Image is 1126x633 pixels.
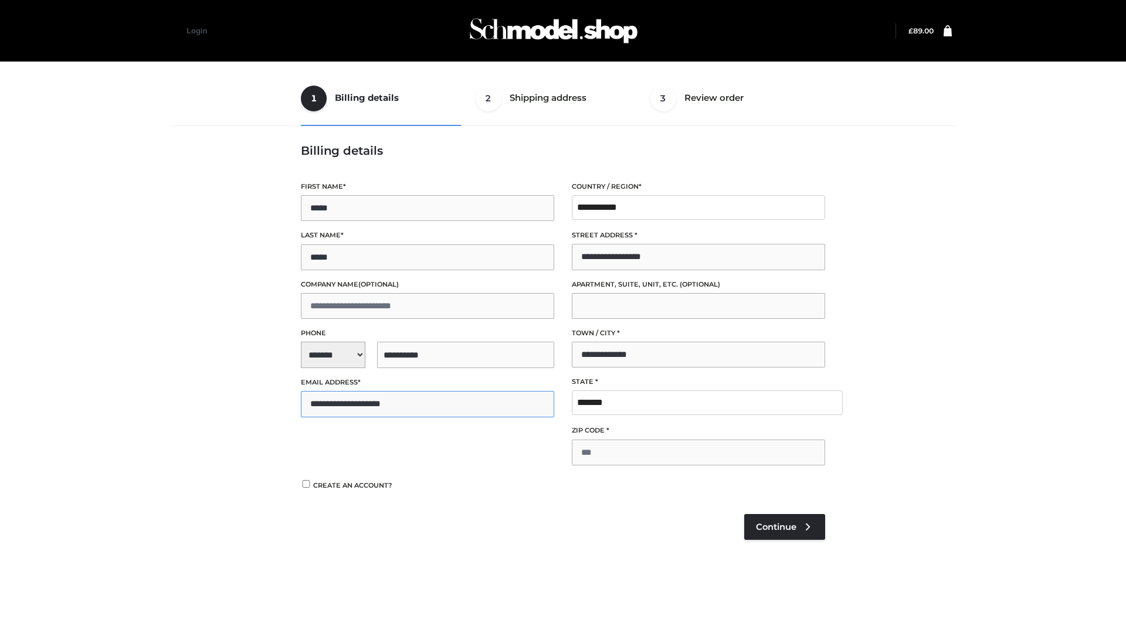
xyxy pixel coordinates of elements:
span: Continue [756,522,796,532]
span: £ [908,26,913,35]
label: State [572,376,825,387]
img: Schmodel Admin 964 [466,8,642,54]
bdi: 89.00 [908,26,934,35]
a: Login [186,26,207,35]
label: Country / Region [572,181,825,192]
label: Town / City [572,328,825,339]
span: (optional) [680,280,720,288]
label: Last name [301,230,554,241]
label: ZIP Code [572,425,825,436]
label: Street address [572,230,825,241]
a: £89.00 [908,26,934,35]
label: Company name [301,279,554,290]
label: Apartment, suite, unit, etc. [572,279,825,290]
span: Create an account? [313,481,392,489]
input: Create an account? [301,480,311,488]
label: Phone [301,328,554,339]
a: Continue [744,514,825,540]
label: First name [301,181,554,192]
h3: Billing details [301,144,825,158]
label: Email address [301,377,554,388]
span: (optional) [358,280,399,288]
